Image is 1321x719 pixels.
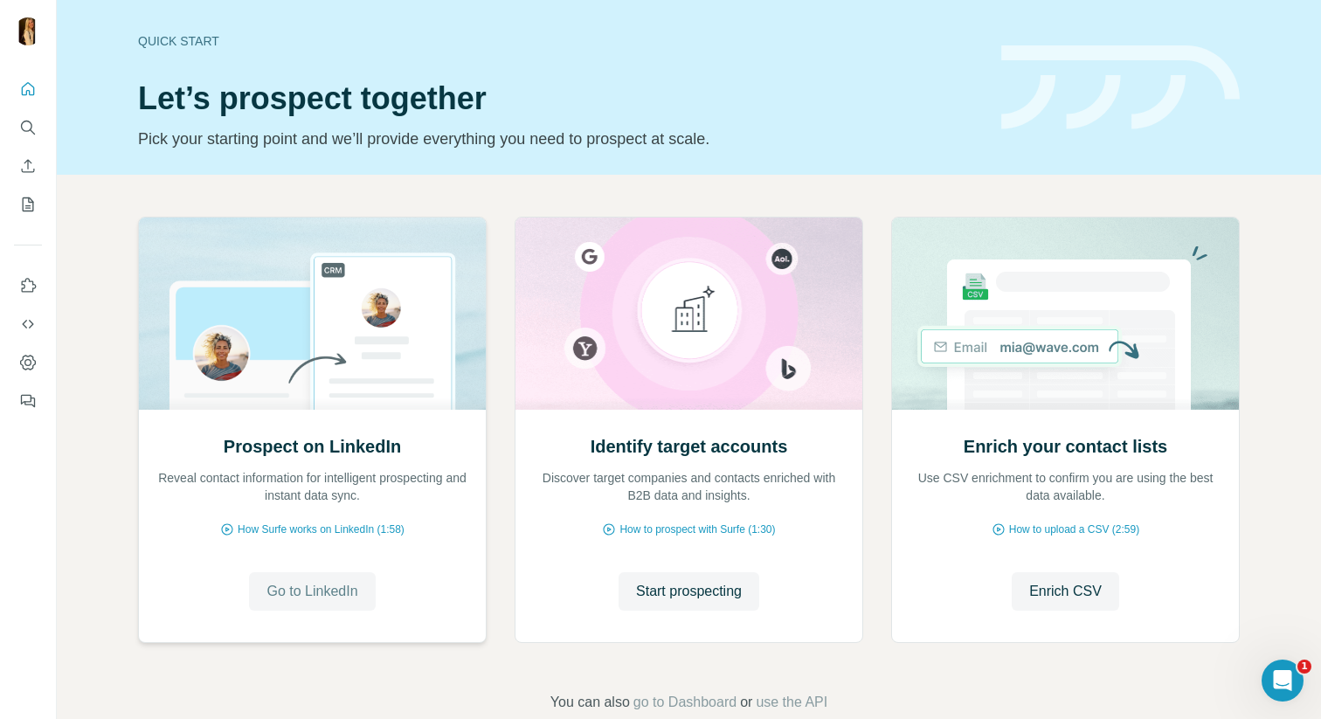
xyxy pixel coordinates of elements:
[238,522,405,537] span: How Surfe works on LinkedIn (1:58)
[14,17,42,45] img: Avatar
[14,112,42,143] button: Search
[1012,572,1119,611] button: Enrich CSV
[14,189,42,220] button: My lists
[1001,45,1240,130] img: banner
[156,469,468,504] p: Reveal contact information for intelligent prospecting and instant data sync.
[224,434,401,459] h2: Prospect on LinkedIn
[636,581,742,602] span: Start prospecting
[909,469,1221,504] p: Use CSV enrichment to confirm you are using the best data available.
[1262,660,1304,702] iframe: Intercom live chat
[249,572,375,611] button: Go to LinkedIn
[138,81,980,116] h1: Let’s prospect together
[619,522,775,537] span: How to prospect with Surfe (1:30)
[756,692,827,713] button: use the API
[138,127,980,151] p: Pick your starting point and we’ll provide everything you need to prospect at scale.
[14,73,42,105] button: Quick start
[14,347,42,378] button: Dashboard
[1029,581,1102,602] span: Enrich CSV
[964,434,1167,459] h2: Enrich your contact lists
[138,32,980,50] div: Quick start
[633,692,737,713] button: go to Dashboard
[138,218,487,410] img: Prospect on LinkedIn
[591,434,788,459] h2: Identify target accounts
[14,150,42,182] button: Enrich CSV
[891,218,1240,410] img: Enrich your contact lists
[1297,660,1311,674] span: 1
[740,692,752,713] span: or
[14,270,42,301] button: Use Surfe on LinkedIn
[266,581,357,602] span: Go to LinkedIn
[533,469,845,504] p: Discover target companies and contacts enriched with B2B data and insights.
[619,572,759,611] button: Start prospecting
[1009,522,1139,537] span: How to upload a CSV (2:59)
[14,308,42,340] button: Use Surfe API
[14,385,42,417] button: Feedback
[550,692,630,713] span: You can also
[515,218,863,410] img: Identify target accounts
